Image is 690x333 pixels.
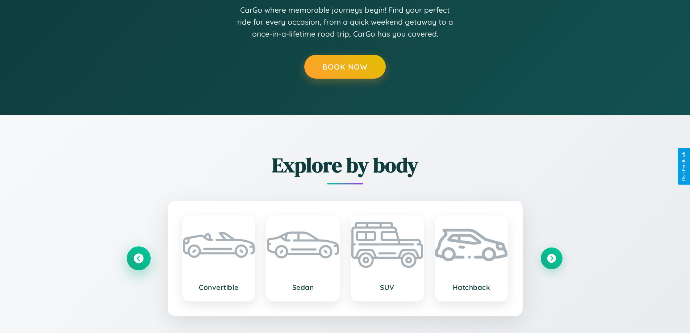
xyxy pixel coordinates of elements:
h3: Hatchback [443,283,500,292]
h3: SUV [359,283,416,292]
p: CarGo where memorable journeys begin! Find your perfect ride for every occasion, from a quick wee... [237,4,454,40]
h3: Sedan [274,283,332,292]
h2: Explore by body [128,151,563,179]
h3: Convertible [190,283,248,292]
button: Book Now [304,55,386,79]
div: Give Feedback [681,152,686,181]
